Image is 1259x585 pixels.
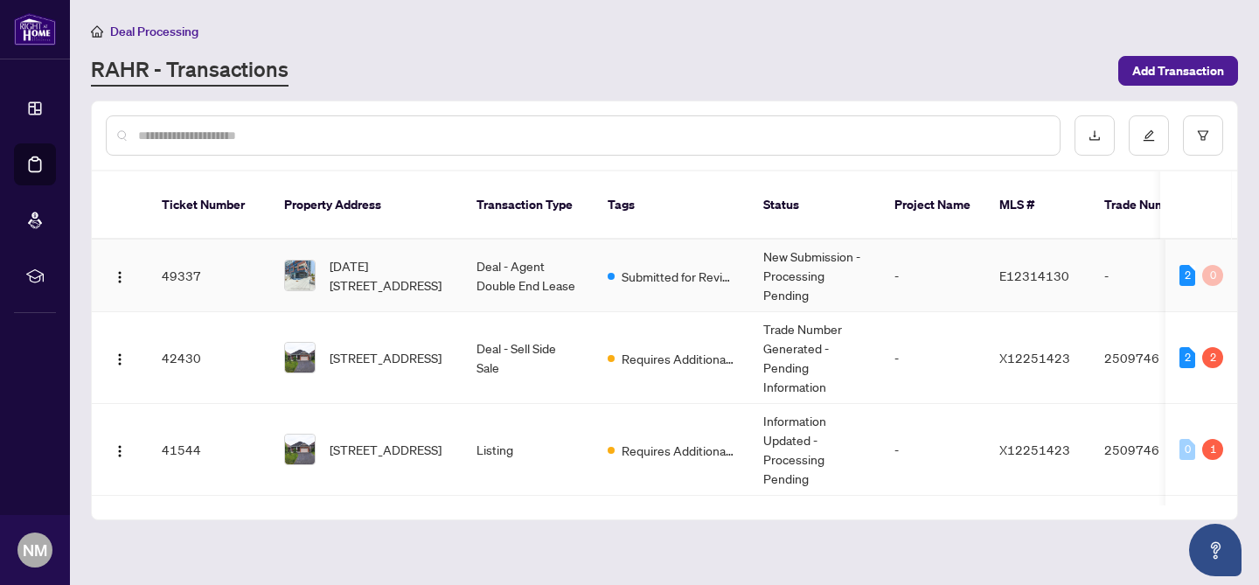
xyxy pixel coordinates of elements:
td: - [880,312,985,404]
span: download [1089,129,1101,142]
span: Add Transaction [1132,57,1224,85]
a: RAHR - Transactions [91,55,289,87]
span: E12314130 [999,268,1069,283]
td: - [880,240,985,312]
span: filter [1197,129,1209,142]
span: [STREET_ADDRESS] [330,348,442,367]
td: - [1090,240,1213,312]
td: 2509746 [1090,312,1213,404]
img: logo [14,13,56,45]
div: 2 [1179,347,1195,368]
span: Requires Additional Docs [622,441,735,460]
td: 42430 [148,312,270,404]
th: Tags [594,171,749,240]
button: Logo [106,344,134,372]
td: Deal - Sell Side Sale [463,312,594,404]
span: edit [1143,129,1155,142]
span: home [91,25,103,38]
button: download [1075,115,1115,156]
button: edit [1129,115,1169,156]
span: [DATE][STREET_ADDRESS] [330,256,449,295]
td: Information Updated - Processing Pending [749,404,880,496]
img: thumbnail-img [285,435,315,464]
span: Deal Processing [110,24,198,39]
button: Logo [106,261,134,289]
div: 2 [1179,265,1195,286]
td: 2509746 [1090,404,1213,496]
td: 49337 [148,240,270,312]
img: Logo [113,270,127,284]
td: Trade Number Generated - Pending Information [749,312,880,404]
td: 41544 [148,404,270,496]
td: - [880,404,985,496]
div: 2 [1202,347,1223,368]
span: X12251423 [999,442,1070,457]
img: Logo [113,444,127,458]
td: Listing [463,404,594,496]
span: NM [23,538,47,562]
span: [STREET_ADDRESS] [330,440,442,459]
th: Project Name [880,171,985,240]
div: 0 [1202,265,1223,286]
button: Logo [106,435,134,463]
th: Ticket Number [148,171,270,240]
img: thumbnail-img [285,343,315,373]
th: Status [749,171,880,240]
button: filter [1183,115,1223,156]
span: Requires Additional Docs [622,349,735,368]
button: Add Transaction [1118,56,1238,86]
div: 1 [1202,439,1223,460]
td: Deal - Agent Double End Lease [463,240,594,312]
span: X12251423 [999,350,1070,366]
td: New Submission - Processing Pending [749,240,880,312]
th: Transaction Type [463,171,594,240]
img: Logo [113,352,127,366]
button: Open asap [1189,524,1242,576]
th: Property Address [270,171,463,240]
th: Trade Number [1090,171,1213,240]
th: MLS # [985,171,1090,240]
div: 0 [1179,439,1195,460]
img: thumbnail-img [285,261,315,290]
span: Submitted for Review [622,267,735,286]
